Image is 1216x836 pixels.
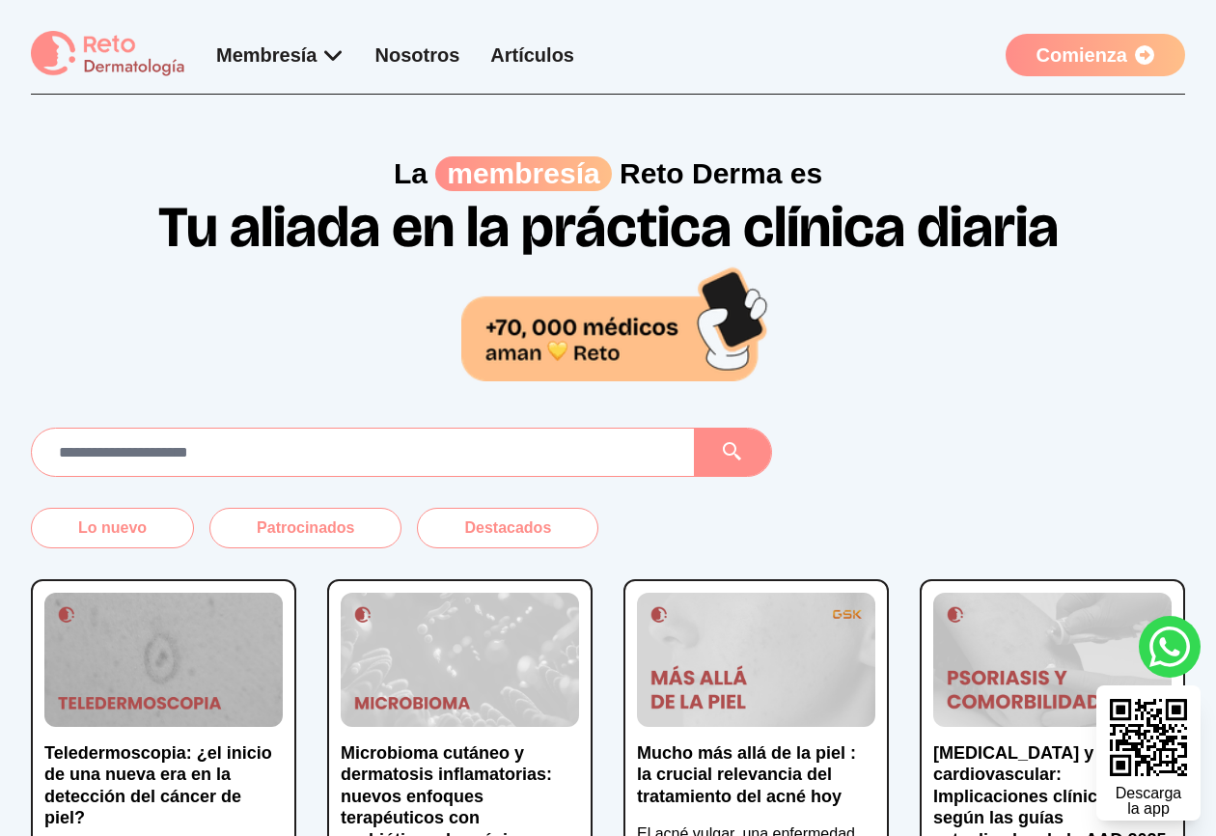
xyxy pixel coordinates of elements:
h1: Tu aliada en la práctica clínica diaria [31,191,1185,380]
p: Teledermoscopia: ¿el inicio de una nueva era en la detección del cáncer de piel? [44,742,283,829]
p: La Reto Derma es [31,156,1185,191]
div: Descarga la app [1116,786,1181,817]
img: Mucho más allá de la piel : la crucial relevancia del tratamiento del acné hoy [637,593,875,727]
button: Destacados [417,508,598,548]
div: Membresía [216,42,345,69]
a: Mucho más allá de la piel : la crucial relevancia del tratamiento del acné hoy [637,742,875,823]
a: Comienza [1006,34,1185,76]
a: Nosotros [375,44,460,66]
img: Teledermoscopia: ¿el inicio de una nueva era en la detección del cáncer de piel? [44,593,283,727]
img: Psoriasis y riesgo cardiovascular: Implicaciones clínicas según las guías actualizadas de la AAD ... [933,593,1172,727]
img: Microbioma cutáneo y dermatosis inflamatorias: nuevos enfoques terapéuticos con probióticos de pr... [341,593,579,727]
button: Lo nuevo [31,508,194,548]
img: logo Reto dermatología [31,31,185,78]
a: whatsapp button [1139,616,1201,678]
button: Patrocinados [209,508,401,548]
img: 70,000 médicos aman Reto [461,264,770,380]
p: Mucho más allá de la piel : la crucial relevancia del tratamiento del acné hoy [637,742,875,808]
a: Artículos [490,44,574,66]
span: membresía [435,156,611,191]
